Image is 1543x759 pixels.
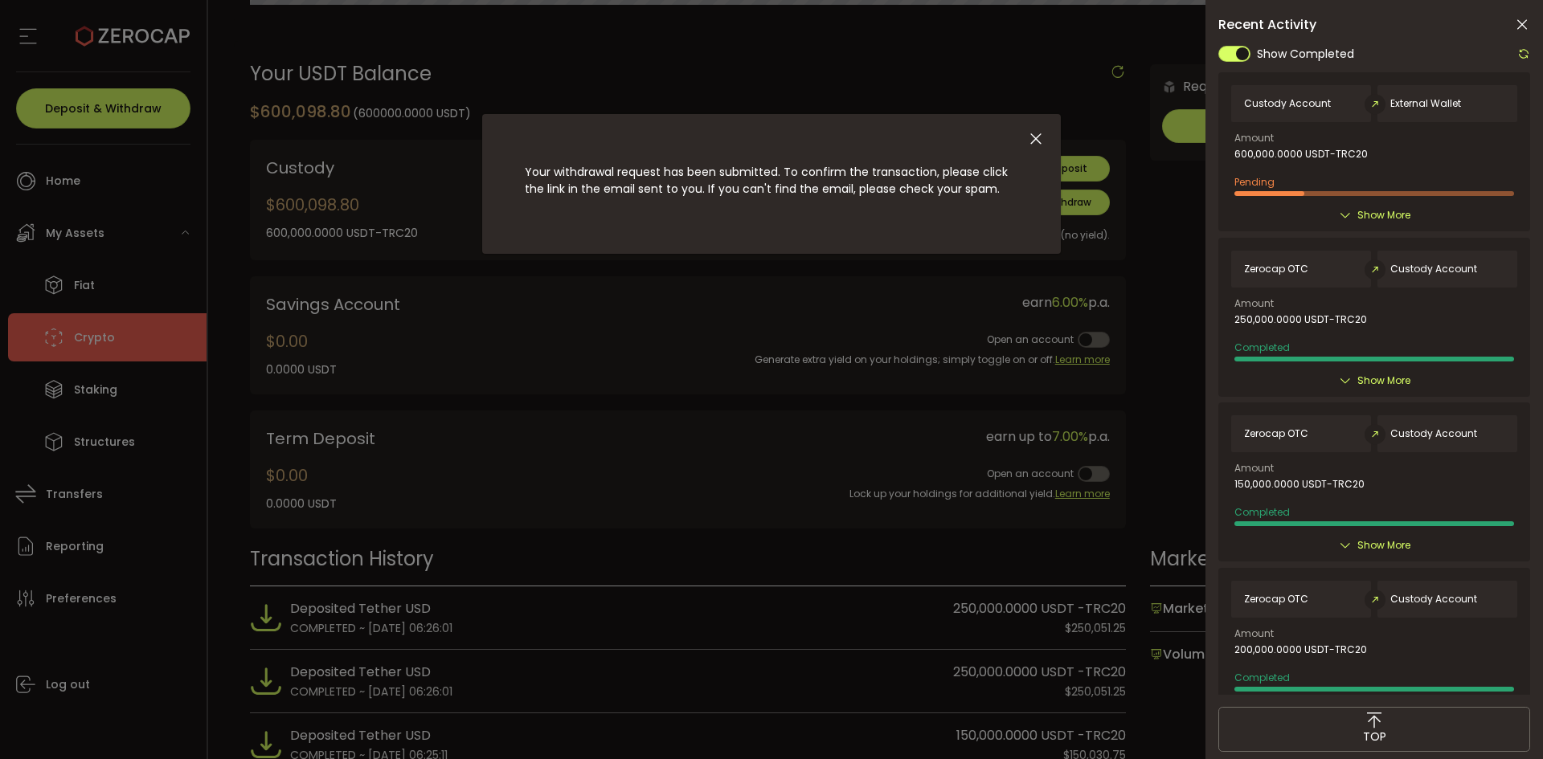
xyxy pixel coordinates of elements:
[1244,98,1331,109] span: Custody Account
[1234,149,1368,160] span: 600,000.0000 USDT-TRC20
[1390,428,1477,439] span: Custody Account
[1234,175,1275,189] span: Pending
[1234,505,1290,519] span: Completed
[1244,428,1308,439] span: Zerocap OTC
[1218,18,1316,31] span: Recent Activity
[1357,373,1410,389] span: Show More
[1234,299,1274,308] span: Amount
[1234,133,1274,143] span: Amount
[525,164,1008,197] span: Your withdrawal request has been submitted. To confirm the transaction, please click the link in ...
[1234,671,1290,684] span: Completed
[1027,130,1045,149] button: Close
[1244,594,1308,605] span: Zerocap OTC
[1234,479,1365,490] span: 150,000.0000 USDT-TRC20
[1357,537,1410,553] span: Show More
[1257,46,1354,63] span: Show Completed
[1234,644,1367,655] span: 200,000.0000 USDT-TRC20
[1363,728,1386,745] span: TOP
[1244,263,1308,275] span: Zerocap OTC
[1234,314,1367,325] span: 250,000.0000 USDT-TRC20
[482,114,1061,254] div: dialog
[1390,98,1461,109] span: External Wallet
[1234,463,1274,473] span: Amount
[1463,682,1543,759] iframe: Chat Widget
[1234,629,1274,639] span: Amount
[1357,207,1410,223] span: Show More
[1234,341,1290,354] span: Completed
[1390,263,1477,275] span: Custody Account
[1390,594,1477,605] span: Custody Account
